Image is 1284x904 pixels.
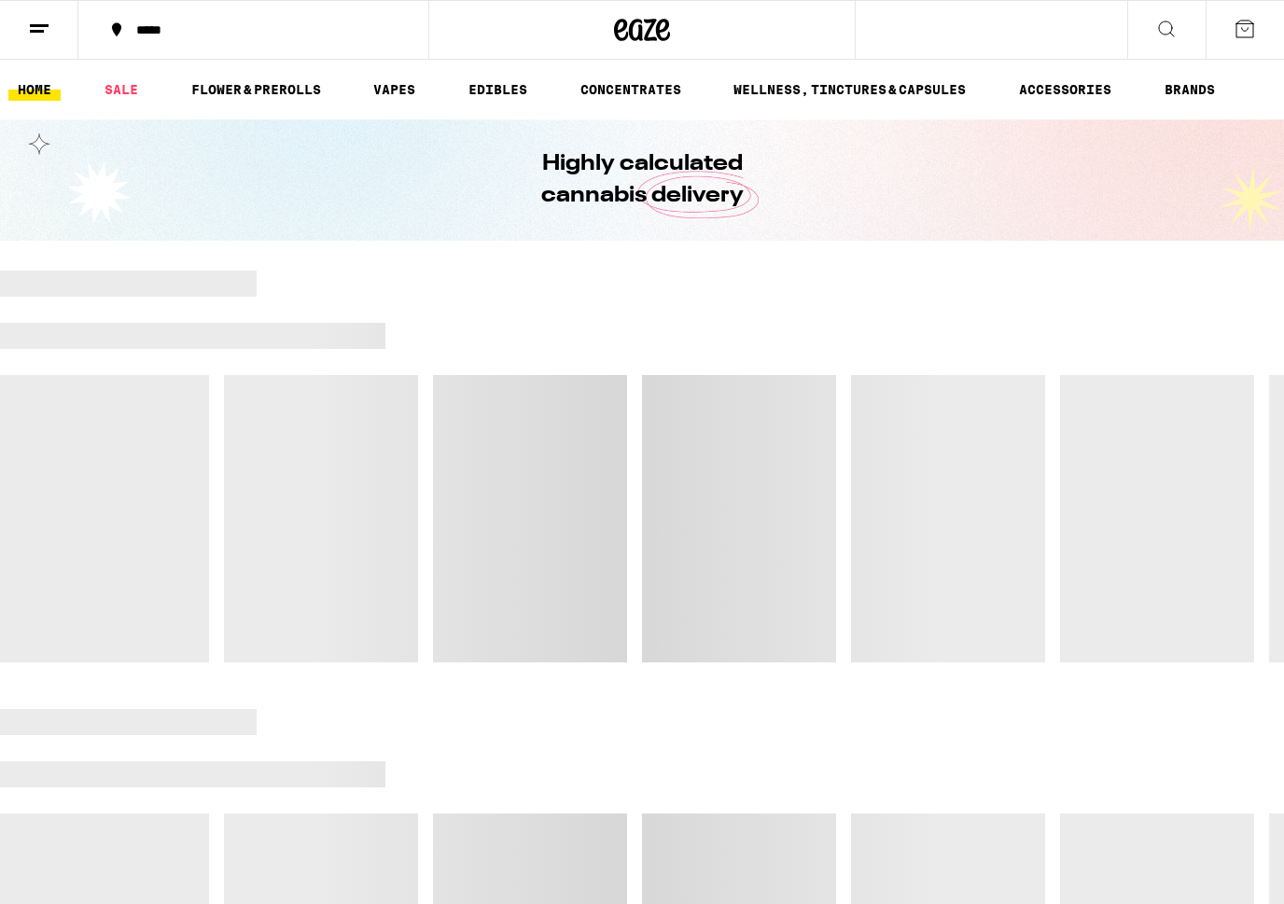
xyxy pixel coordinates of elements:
[724,78,975,101] a: WELLNESS, TINCTURES & CAPSULES
[1155,78,1224,101] button: BRANDS
[571,78,691,101] a: CONCENTRATES
[8,78,61,101] a: HOME
[459,78,537,101] a: EDIBLES
[1010,78,1121,101] a: ACCESSORIES
[182,78,330,101] a: FLOWER & PREROLLS
[364,78,425,101] a: VAPES
[488,148,796,212] h1: Highly calculated cannabis delivery
[95,78,147,101] a: SALE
